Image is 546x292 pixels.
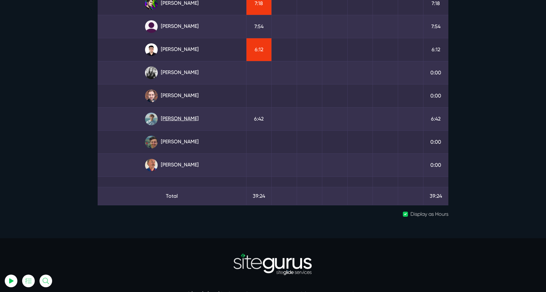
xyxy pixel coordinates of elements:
img: default_qrqg0b.png [145,20,158,33]
a: [PERSON_NAME] [103,66,241,79]
td: 6:42 [423,107,448,130]
img: canx5m3pdzrsbjzqsess.jpg [145,159,158,171]
td: 6:12 [423,38,448,61]
td: Total [98,187,246,205]
a: [PERSON_NAME] [103,113,241,125]
td: 6:42 [246,107,271,130]
img: tfogtqcjwjterk6idyiu.jpg [145,90,158,102]
a: [PERSON_NAME] [103,90,241,102]
img: esb8jb8dmrsykbqurfoz.jpg [145,136,158,148]
td: 0:00 [423,61,448,84]
td: 0:00 [423,130,448,153]
a: [PERSON_NAME] [103,20,241,33]
td: 39:24 [246,187,271,205]
td: 7:54 [423,15,448,38]
a: [PERSON_NAME] [103,43,241,56]
td: 0:00 [423,153,448,177]
label: Display as Hours [410,210,448,218]
td: 6:12 [246,38,271,61]
a: [PERSON_NAME] [103,136,241,148]
td: 39:24 [423,187,448,205]
img: xv1kmavyemxtguplm5ir.png [145,43,158,56]
td: 7:54 [246,15,271,38]
a: [PERSON_NAME] [103,159,241,171]
img: tkl4csrki1nqjgf0pb1z.png [145,113,158,125]
td: 0:00 [423,84,448,107]
p: Nothing tracked yet! 🙂 [28,36,83,43]
img: rgqpcqpgtbr9fmz9rxmm.jpg [145,66,158,79]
